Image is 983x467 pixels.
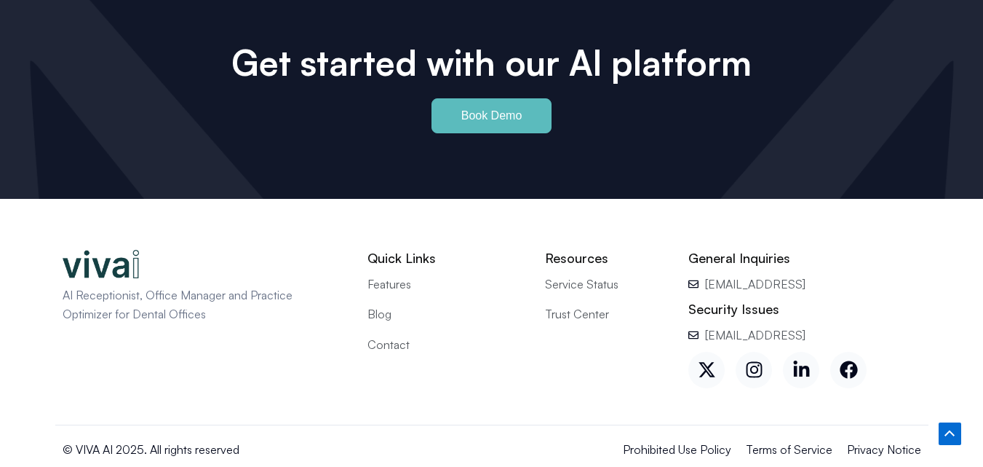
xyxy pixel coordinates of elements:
h2: Quick Links [367,250,523,267]
a: Service Status [545,275,666,294]
a: [EMAIL_ADDRESS] [688,326,920,345]
span: Blog [367,305,391,323]
p: AI Receptionist, Office Manager and Practice Optimizer for Dental Offices [63,286,317,324]
span: Trust Center [545,305,609,323]
h2: Get started with our Al platform [194,42,790,84]
span: [EMAIL_ADDRESS] [701,326,805,345]
a: Contact [367,335,523,354]
a: Features [367,275,523,294]
h2: Resources [545,250,666,267]
span: Contact [367,335,410,354]
a: Terms of Service [746,440,832,459]
span: [EMAIL_ADDRESS] [701,275,805,294]
a: Blog [367,305,523,323]
a: Book Demo [431,98,552,133]
span: Service Status [545,275,618,294]
p: © VIVA AI 2025. All rights reserved [63,440,439,459]
a: Privacy Notice [847,440,921,459]
h2: General Inquiries [688,250,920,267]
span: Book Demo [461,110,522,122]
a: [EMAIL_ADDRESS] [688,275,920,294]
a: Prohibited Use Policy [623,440,731,459]
span: Features [367,275,411,294]
a: Trust Center [545,305,666,323]
h2: Security Issues [688,301,920,318]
